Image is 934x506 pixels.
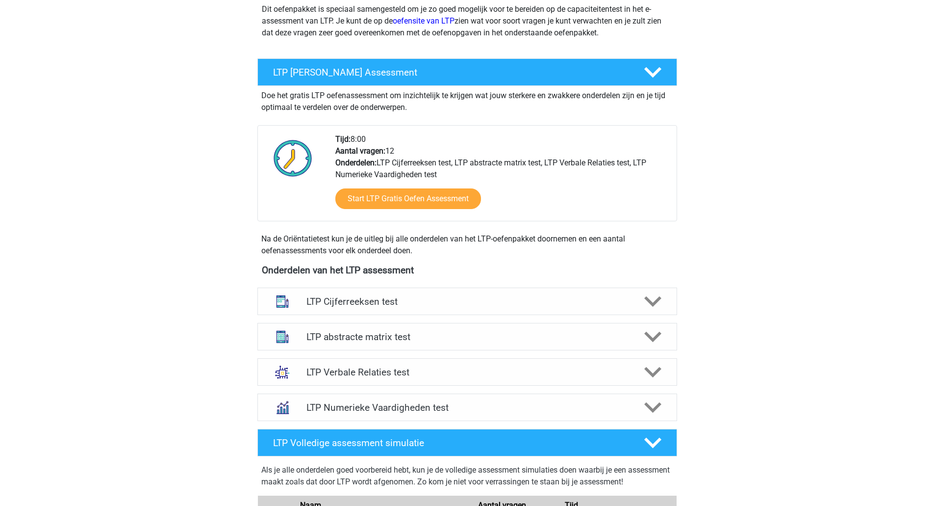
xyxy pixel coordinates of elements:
div: Na de Oriëntatietest kun je de uitleg bij alle onderdelen van het LTP-oefenpakket doornemen en ee... [257,233,677,257]
a: cijferreeksen LTP Cijferreeksen test [253,288,681,315]
h4: Onderdelen van het LTP assessment [262,265,673,276]
a: LTP Volledige assessment simulatie [253,429,681,456]
img: cijferreeksen [270,289,295,314]
div: Doe het gratis LTP oefenassessment om inzichtelijk te krijgen wat jouw sterkere en zwakkere onder... [257,86,677,113]
p: Dit oefenpakket is speciaal samengesteld om je zo goed mogelijk voor te bereiden op de capaciteit... [262,3,673,39]
a: numeriek redeneren LTP Numerieke Vaardigheden test [253,394,681,421]
a: abstracte matrices LTP abstracte matrix test [253,323,681,350]
h4: LTP [PERSON_NAME] Assessment [273,67,628,78]
b: Onderdelen: [335,158,377,167]
h4: LTP Cijferreeksen test [306,296,628,307]
div: 8:00 12 LTP Cijferreeksen test, LTP abstracte matrix test, LTP Verbale Relaties test, LTP Numerie... [328,133,676,221]
h4: LTP Verbale Relaties test [306,367,628,378]
a: Start LTP Gratis Oefen Assessment [335,188,481,209]
b: Tijd: [335,134,351,144]
a: LTP [PERSON_NAME] Assessment [253,58,681,86]
a: oefensite van LTP [393,16,454,26]
h4: LTP abstracte matrix test [306,331,628,343]
h4: LTP Volledige assessment simulatie [273,437,628,449]
img: Klok [268,133,318,183]
h4: LTP Numerieke Vaardigheden test [306,402,628,413]
img: abstracte matrices [270,324,295,349]
img: analogieen [270,359,295,385]
b: Aantal vragen: [335,146,385,156]
a: analogieen LTP Verbale Relaties test [253,358,681,386]
div: Als je alle onderdelen goed voorbereid hebt, kun je de volledige assessment simulaties doen waarb... [261,464,673,492]
img: numeriek redeneren [270,395,295,420]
